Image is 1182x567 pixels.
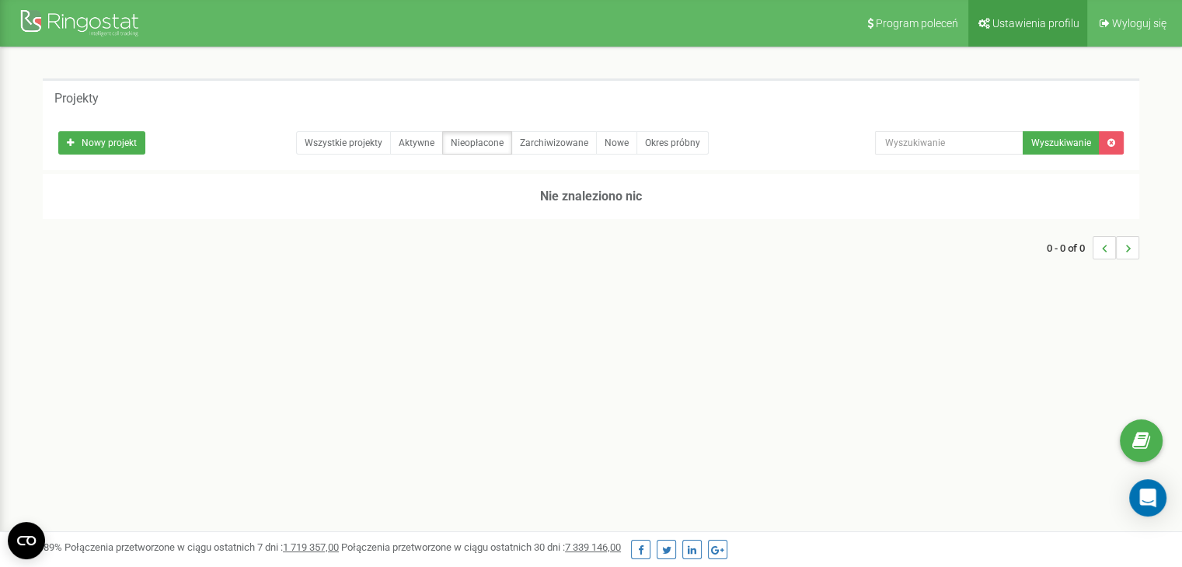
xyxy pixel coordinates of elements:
[876,17,958,30] span: Program poleceń
[875,131,1023,155] input: Wyszukiwanie
[390,131,443,155] a: Aktywne
[596,131,637,155] a: Nowe
[1112,17,1166,30] span: Wyloguj się
[511,131,597,155] a: Zarchiwizowane
[1047,236,1093,259] span: 0 - 0 of 0
[1047,221,1139,275] nav: ...
[1129,479,1166,517] div: Open Intercom Messenger
[8,522,45,559] button: Open CMP widget
[992,17,1079,30] span: Ustawienia profilu
[58,131,145,155] a: Nowy projekt
[65,541,339,553] span: Połączenia przetworzone w ciągu ostatnich 7 dni :
[636,131,709,155] a: Okres próbny
[341,541,621,553] span: Połączenia przetworzone w ciągu ostatnich 30 dni :
[442,131,512,155] a: Nieopłacone
[283,541,339,553] u: 1 719 357,00
[43,174,1139,219] h3: Nie znaleziono nic
[1023,131,1100,155] button: Wyszukiwanie
[296,131,391,155] a: Wszystkie projekty
[565,541,621,553] u: 7 339 146,00
[54,92,99,106] h5: Projekty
